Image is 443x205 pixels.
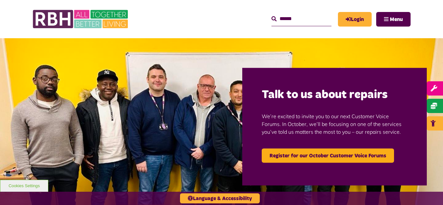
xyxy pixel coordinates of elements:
[338,12,372,27] a: MyRBH
[180,193,260,203] button: Language & Accessibility
[390,17,403,22] span: Menu
[262,148,394,163] a: Register for our October Customer Voice Forums
[376,12,411,27] button: Navigation
[32,6,130,32] img: RBH
[262,87,407,102] h2: Talk to us about repairs
[262,102,407,145] p: We’re excited to invite you to our next Customer Voice Forums. In October, we’ll be focusing on o...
